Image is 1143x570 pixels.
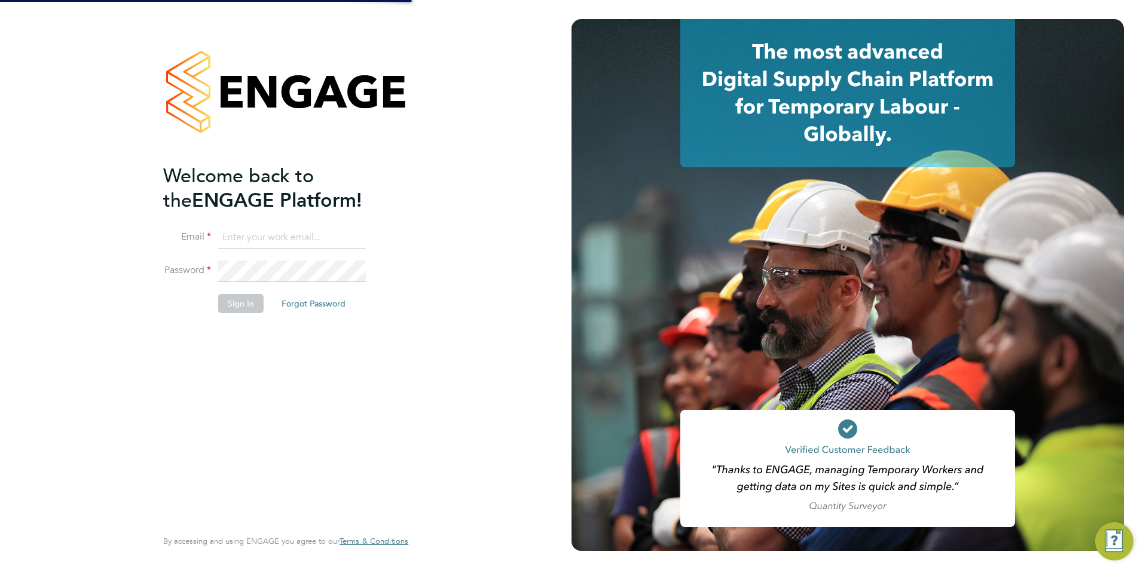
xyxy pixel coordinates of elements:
span: By accessing and using ENGAGE you agree to our [163,536,408,546]
button: Sign In [218,294,264,313]
span: Welcome back to the [163,164,314,212]
input: Enter your work email... [218,227,366,249]
button: Forgot Password [272,294,355,313]
h2: ENGAGE Platform! [163,164,396,213]
label: Password [163,264,211,277]
a: Terms & Conditions [340,537,408,546]
label: Email [163,231,211,243]
span: Terms & Conditions [340,536,408,546]
button: Engage Resource Center [1095,522,1133,560]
